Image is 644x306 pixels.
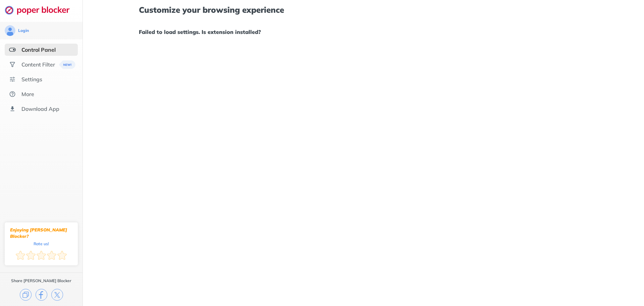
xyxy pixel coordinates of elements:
[20,289,32,301] img: copy.svg
[9,91,16,97] img: about.svg
[21,76,42,83] div: Settings
[21,61,55,68] div: Content Filter
[21,46,56,53] div: Control Panel
[21,105,59,112] div: Download App
[9,46,16,53] img: features-selected.svg
[21,91,34,97] div: More
[9,61,16,68] img: social.svg
[59,60,75,69] img: menuBanner.svg
[139,5,588,14] h1: Customize your browsing experience
[51,289,63,301] img: x.svg
[5,25,15,36] img: avatar.svg
[34,242,49,245] div: Rate us!
[36,289,47,301] img: facebook.svg
[9,76,16,83] img: settings.svg
[139,28,588,36] h1: Failed to load settings. Is extension installed?
[18,28,29,33] div: Login
[10,227,72,239] div: Enjoying [PERSON_NAME] Blocker?
[5,5,77,15] img: logo-webpage.svg
[9,105,16,112] img: download-app.svg
[11,278,71,283] div: Share [PERSON_NAME] Blocker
